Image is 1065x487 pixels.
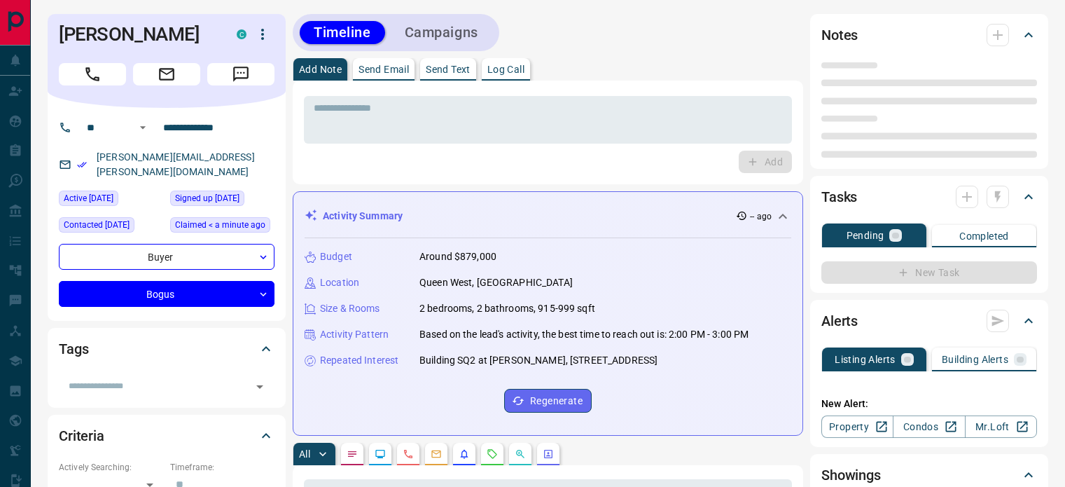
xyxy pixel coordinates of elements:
svg: Notes [347,448,358,460]
a: [PERSON_NAME][EMAIL_ADDRESS][PERSON_NAME][DOMAIN_NAME] [97,151,255,177]
p: Actively Searching: [59,461,163,474]
p: Listing Alerts [835,355,896,364]
h2: Tags [59,338,88,360]
span: Message [207,63,274,85]
p: 2 bedrooms, 2 bathrooms, 915-999 sqft [419,301,595,316]
div: Tags [59,332,274,366]
p: Send Email [359,64,409,74]
svg: Agent Actions [543,448,554,460]
p: Log Call [487,64,524,74]
h2: Showings [821,464,881,486]
svg: Requests [487,448,498,460]
p: Location [320,275,359,290]
a: Mr.Loft [965,416,1037,438]
h1: [PERSON_NAME] [59,23,216,46]
p: Based on the lead's activity, the best time to reach out is: 2:00 PM - 3:00 PM [419,327,749,342]
a: Property [821,416,893,438]
div: Criteria [59,419,274,453]
div: Sat Aug 09 2025 [59,191,163,210]
p: Activity Summary [323,209,403,224]
h2: Notes [821,24,858,46]
span: Contacted [DATE] [64,218,130,232]
button: Regenerate [504,389,592,413]
p: Queen West, [GEOGRAPHIC_DATA] [419,275,573,290]
p: Activity Pattern [320,327,389,342]
svg: Lead Browsing Activity [375,448,386,460]
a: Condos [893,416,965,438]
div: Activity Summary-- ago [305,203,791,229]
div: Buyer [59,244,274,270]
svg: Opportunities [515,448,526,460]
p: Completed [959,231,1009,241]
button: Timeline [300,21,385,44]
div: Alerts [821,304,1037,338]
button: Open [250,377,270,397]
svg: Emails [431,448,442,460]
div: Wed Aug 13 2025 [170,217,274,237]
h2: Tasks [821,186,857,208]
span: Claimed < a minute ago [175,218,265,232]
svg: Email Verified [77,160,87,170]
div: Notes [821,18,1037,52]
div: Tasks [821,180,1037,214]
p: -- ago [750,210,772,223]
button: Campaigns [391,21,492,44]
div: Bogus [59,281,274,307]
p: Size & Rooms [320,301,380,316]
p: Send Text [426,64,471,74]
h2: Alerts [821,310,858,332]
span: Signed up [DATE] [175,191,239,205]
p: Budget [320,249,352,264]
div: condos.ca [237,29,246,39]
p: Around $879,000 [419,249,496,264]
div: Sat Mar 11 2023 [59,217,163,237]
p: Repeated Interest [320,353,398,368]
button: Open [134,119,151,136]
p: Pending [847,231,884,240]
svg: Listing Alerts [459,448,470,460]
span: Active [DATE] [64,191,113,205]
p: All [299,449,310,459]
p: New Alert: [821,397,1037,411]
p: Building Alerts [942,355,1008,364]
p: Add Note [299,64,342,74]
svg: Calls [403,448,414,460]
p: Building SQ2 at [PERSON_NAME], [STREET_ADDRESS] [419,353,657,368]
span: Call [59,63,126,85]
p: Timeframe: [170,461,274,474]
div: Sun Sep 18 2016 [170,191,274,210]
h2: Criteria [59,425,104,447]
span: Email [133,63,200,85]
